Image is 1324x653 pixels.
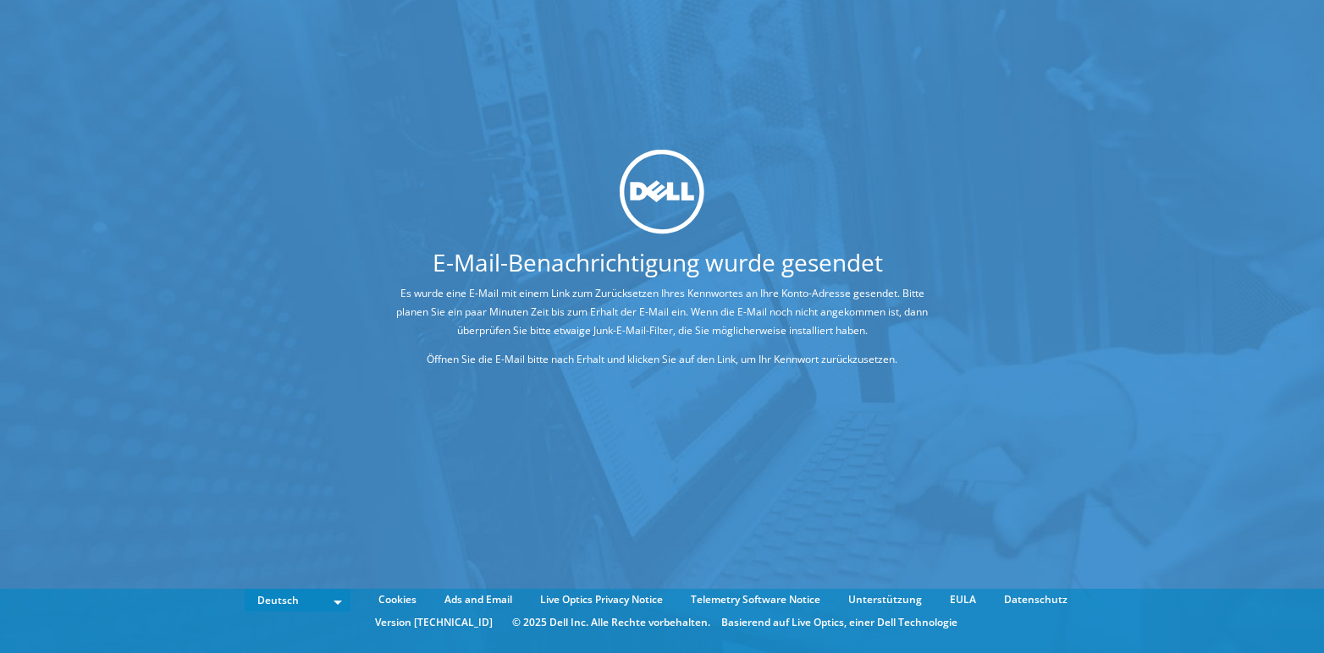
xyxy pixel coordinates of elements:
a: Telemetry Software Notice [678,590,833,609]
img: dell_svg_logo.svg [620,149,704,233]
a: EULA [937,590,989,609]
a: Cookies [366,590,429,609]
a: Unterstützung [836,590,935,609]
h1: E-Mail-Benachrichtigung wurde gesendet [331,250,985,273]
a: Datenschutz [991,590,1080,609]
li: © 2025 Dell Inc. Alle Rechte vorbehalten. [504,613,719,632]
a: Ads and Email [432,590,525,609]
li: Version [TECHNICAL_ID] [367,613,501,632]
p: Öffnen Sie die E-Mail bitte nach Erhalt und klicken Sie auf den Link, um Ihr Kennwort zurückzuset... [394,349,930,368]
li: Basierend auf Live Optics, einer Dell Technologie [721,613,957,632]
p: Es wurde eine E-Mail mit einem Link zum Zurücksetzen Ihres Kennwortes an Ihre Konto-Adresse gesen... [394,283,930,339]
a: Live Optics Privacy Notice [527,590,676,609]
